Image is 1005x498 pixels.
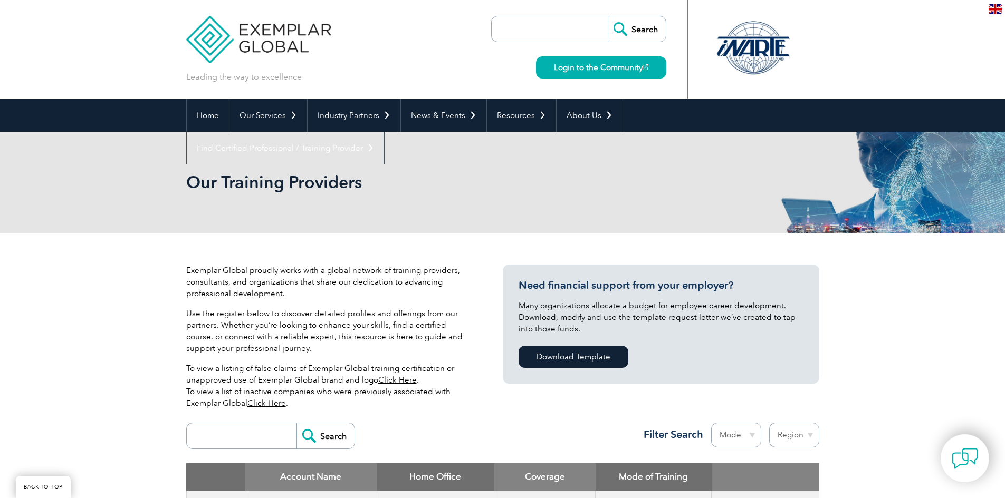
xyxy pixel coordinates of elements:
[487,99,556,132] a: Resources
[952,445,978,472] img: contact-chat.png
[245,463,377,491] th: Account Name: activate to sort column descending
[296,423,355,448] input: Search
[519,346,628,368] a: Download Template
[377,463,494,491] th: Home Office: activate to sort column ascending
[186,308,471,354] p: Use the register below to discover detailed profiles and offerings from our partners. Whether you...
[186,174,629,191] h2: Our Training Providers
[401,99,486,132] a: News & Events
[494,463,596,491] th: Coverage: activate to sort column ascending
[229,99,307,132] a: Our Services
[519,300,803,335] p: Many organizations allocate a budget for employee career development. Download, modify and use th...
[643,64,648,70] img: open_square.png
[186,363,471,409] p: To view a listing of false claims of Exemplar Global training certification or unapproved use of ...
[187,132,384,164] a: Find Certified Professional / Training Provider
[536,56,666,79] a: Login to the Community
[16,476,71,498] a: BACK TO TOP
[637,428,703,441] h3: Filter Search
[186,265,471,299] p: Exemplar Global proudly works with a global network of training providers, consultants, and organ...
[308,99,400,132] a: Industry Partners
[557,99,623,132] a: About Us
[187,99,229,132] a: Home
[596,463,712,491] th: Mode of Training: activate to sort column ascending
[378,375,417,385] a: Click Here
[712,463,819,491] th: : activate to sort column ascending
[608,16,666,42] input: Search
[519,279,803,292] h3: Need financial support from your employer?
[186,71,302,83] p: Leading the way to excellence
[989,4,1002,14] img: en
[247,398,286,408] a: Click Here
